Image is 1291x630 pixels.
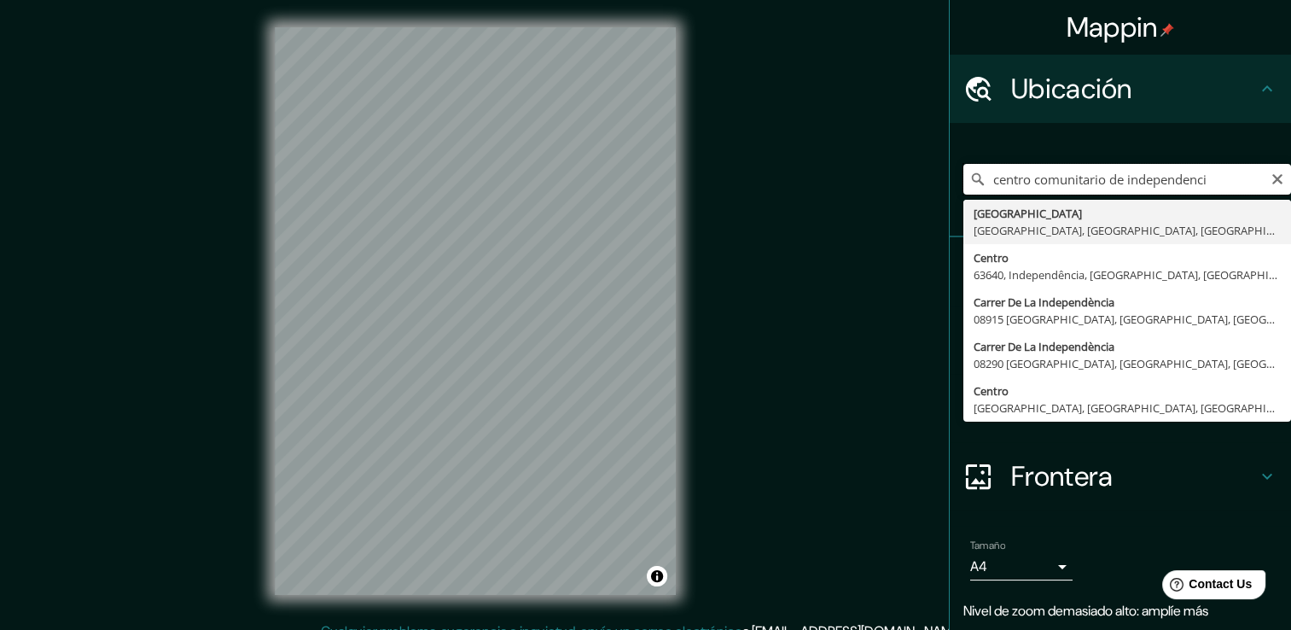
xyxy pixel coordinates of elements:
[963,601,1277,621] p: Nivel de zoom demasiado alto: amplíe más
[974,382,1281,400] div: Centro
[974,294,1281,311] div: Carrer De La Independència
[1271,170,1284,186] button: Claro
[275,27,676,595] canvas: Mapa
[1011,459,1257,493] h4: Frontera
[647,566,667,586] button: Alternar atribución
[950,55,1291,123] div: Ubicación
[974,311,1281,328] div: 08915 [GEOGRAPHIC_DATA], [GEOGRAPHIC_DATA], [GEOGRAPHIC_DATA]
[974,249,1281,266] div: Centro
[974,205,1281,222] div: [GEOGRAPHIC_DATA]
[970,539,1005,553] label: Tamaño
[950,237,1291,306] div: Pines
[1011,72,1257,106] h4: Ubicación
[950,306,1291,374] div: Estilo
[950,374,1291,442] div: Diseño
[950,442,1291,510] div: Frontera
[974,222,1281,239] div: [GEOGRAPHIC_DATA], [GEOGRAPHIC_DATA], [GEOGRAPHIC_DATA]
[1139,563,1272,611] iframe: Help widget launcher
[974,338,1281,355] div: Carrer De La Independència
[974,355,1281,372] div: 08290 [GEOGRAPHIC_DATA], [GEOGRAPHIC_DATA], [GEOGRAPHIC_DATA]
[970,553,1073,580] div: A4
[1067,9,1158,45] font: Mappin
[963,164,1291,195] input: Elige tu ciudad o área
[974,400,1281,417] div: [GEOGRAPHIC_DATA], [GEOGRAPHIC_DATA], [GEOGRAPHIC_DATA]
[974,266,1281,283] div: 63640, Independência, [GEOGRAPHIC_DATA], [GEOGRAPHIC_DATA]
[1011,391,1257,425] h4: Diseño
[1160,23,1174,37] img: pin-icon.png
